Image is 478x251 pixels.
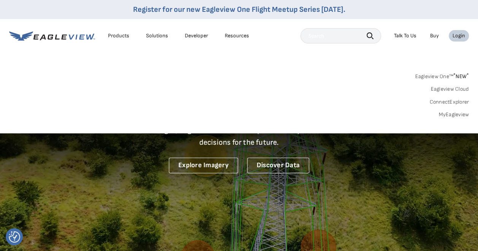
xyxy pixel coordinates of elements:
[108,32,129,39] div: Products
[429,99,469,106] a: ConnectExplorer
[453,73,469,80] span: NEW
[415,71,469,80] a: Eagleview One™*NEW*
[9,231,20,243] button: Consent Preferences
[9,231,20,243] img: Revisit consent button
[247,158,309,173] a: Discover Data
[438,111,469,118] a: MyEagleview
[300,28,381,43] input: Search
[146,32,168,39] div: Solutions
[430,86,469,93] a: Eagleview Cloud
[453,32,465,39] div: Login
[169,158,238,173] a: Explore Imagery
[133,5,345,14] a: Register for our new Eagleview One Flight Meetup Series [DATE].
[394,32,416,39] div: Talk To Us
[225,32,249,39] div: Resources
[185,32,208,39] a: Developer
[430,32,439,39] a: Buy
